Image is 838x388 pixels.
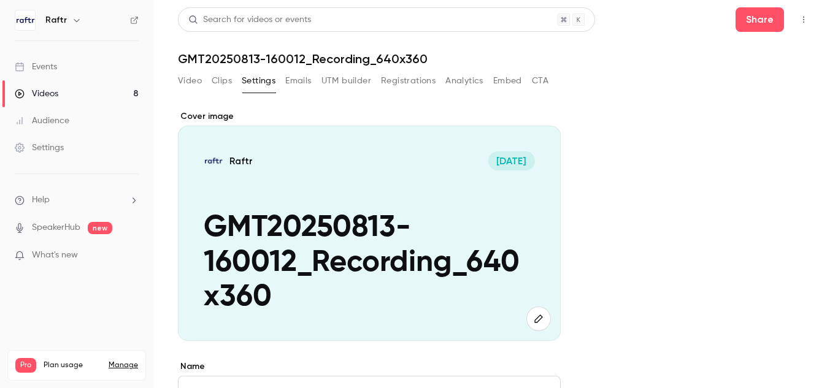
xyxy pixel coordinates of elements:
button: Top Bar Actions [794,10,813,29]
a: SpeakerHub [32,221,80,234]
button: Registrations [381,71,436,91]
h6: Raftr [45,14,67,26]
button: UTM builder [321,71,371,91]
label: Cover image [178,110,561,123]
button: Settings [242,71,275,91]
button: Share [736,7,784,32]
img: Raftr [15,10,35,30]
span: [DATE] [488,151,535,170]
div: Audience [15,115,69,127]
h1: GMT20250813-160012_Recording_640x360 [178,51,813,66]
button: Embed [493,71,522,91]
li: help-dropdown-opener [15,194,139,207]
span: new [88,222,112,234]
div: Settings [15,142,64,154]
button: CTA [532,71,548,91]
iframe: Noticeable Trigger [124,250,139,261]
label: Name [178,360,561,373]
img: GMT20250813-160012_Recording_640x360 [204,151,223,170]
button: Video [178,71,202,91]
p: GMT20250813-160012_Recording_640x360 [204,211,535,315]
button: Clips [212,71,232,91]
span: Help [32,194,50,207]
div: Search for videos or events [188,13,311,26]
div: Events [15,61,57,73]
p: Raftr [229,154,253,167]
a: Manage [109,360,138,370]
button: Emails [285,71,311,91]
div: Videos [15,88,58,100]
span: What's new [32,249,78,262]
span: Plan usage [44,360,101,370]
span: Pro [15,358,36,373]
button: Analytics [445,71,483,91]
